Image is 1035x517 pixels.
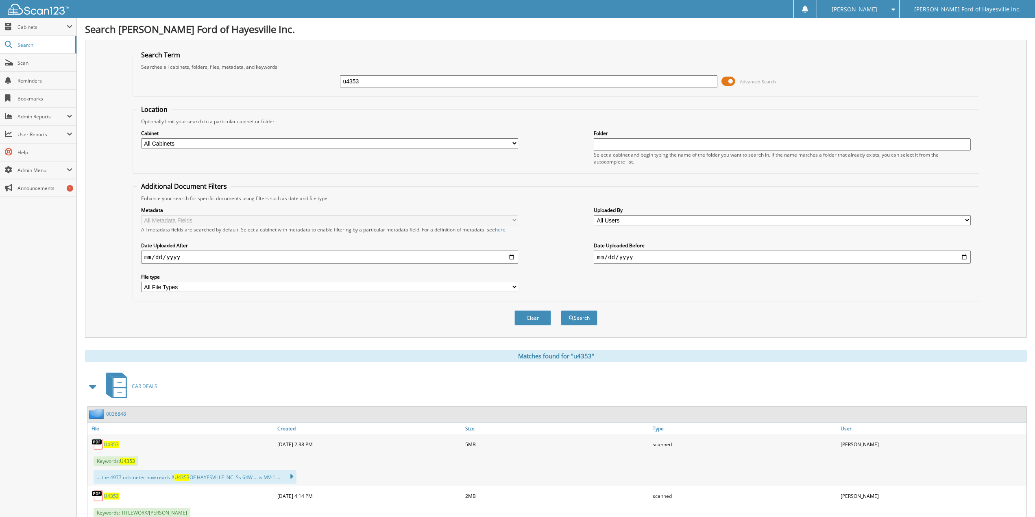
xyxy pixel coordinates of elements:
label: Uploaded By [594,207,971,214]
label: Folder [594,130,971,137]
div: Enhance your search for specific documents using filters such as date and file type. [137,195,975,202]
span: Cabinets [17,24,67,31]
span: Search [17,41,71,48]
input: start [141,251,518,264]
div: 2MB [463,488,651,504]
span: Bookmarks [17,95,72,102]
legend: Location [137,105,172,114]
label: File type [141,273,518,280]
div: [DATE] 2:38 PM [275,436,463,452]
span: Advanced Search [740,79,776,85]
span: Help [17,149,72,156]
span: Admin Reports [17,113,67,120]
div: Matches found for "u4353" [85,350,1027,362]
div: 5MB [463,436,651,452]
img: PDF.png [92,438,104,450]
span: U4353 [120,458,135,465]
span: U4353 [174,474,190,481]
span: User Reports [17,131,67,138]
img: scan123-logo-white.svg [8,4,69,15]
a: Size [463,423,651,434]
h1: Search [PERSON_NAME] Ford of Hayesville Inc. [85,22,1027,36]
div: [PERSON_NAME] [839,436,1026,452]
span: [PERSON_NAME] [832,7,877,12]
label: Metadata [141,207,518,214]
button: Clear [514,310,551,325]
div: [PERSON_NAME] [839,488,1026,504]
button: Search [561,310,597,325]
a: File [87,423,275,434]
a: CAR DEALS [101,370,157,402]
img: PDF.png [92,490,104,502]
div: Optionally limit your search to a particular cabinet or folder [137,118,975,125]
span: Keywords: [94,456,138,466]
div: All metadata fields are searched by default. Select a cabinet with metadata to enable filtering b... [141,226,518,233]
div: Searches all cabinets, folders, files, metadata, and keywords [137,63,975,70]
div: [DATE] 4:14 PM [275,488,463,504]
img: folder2.png [89,409,106,419]
input: end [594,251,971,264]
a: Created [275,423,463,434]
div: ... the 4977 odometer now reads # OF HAYESVILLE INC. Ss 64W ... is MV-1 ... [94,470,296,484]
div: scanned [651,436,839,452]
div: 1 [67,185,73,192]
a: U4353 [104,441,119,448]
label: Date Uploaded Before [594,242,971,249]
span: Announcements [17,185,72,192]
legend: Search Term [137,50,184,59]
legend: Additional Document Filters [137,182,231,191]
a: Type [651,423,839,434]
label: Date Uploaded After [141,242,518,249]
div: Select a cabinet and begin typing the name of the folder you want to search in. If the name match... [594,151,971,165]
div: scanned [651,488,839,504]
a: U4353 [104,493,119,500]
span: [PERSON_NAME] Ford of Hayesville Inc. [914,7,1021,12]
a: here [495,226,506,233]
label: Cabinet [141,130,518,137]
a: User [839,423,1026,434]
a: 0036848 [106,410,126,417]
span: CAR DEALS [132,383,157,390]
span: Scan [17,59,72,66]
span: Admin Menu [17,167,67,174]
span: Reminders [17,77,72,84]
